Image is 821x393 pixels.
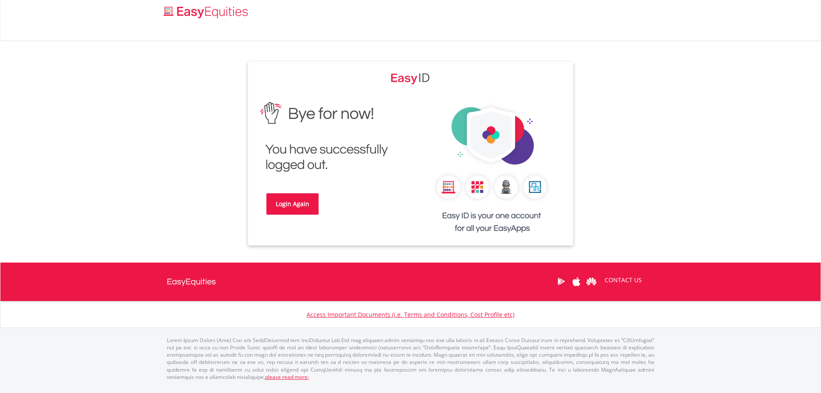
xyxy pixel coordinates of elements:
[266,193,319,215] a: Login Again
[569,268,584,295] a: Apple
[254,96,404,178] img: EasyEquities
[584,268,599,295] a: Huawei
[265,373,309,381] a: please read more:
[417,96,567,245] img: EasyEquities
[554,268,569,295] a: Google Play
[167,337,654,381] p: Lorem Ipsum Dolors (Ame) Con a/e SeddOeiusmod tem InciDiduntut Lab Etd mag aliquaen admin veniamq...
[162,5,251,19] img: EasyEquities_Logo.png
[391,70,430,85] img: EasyEquities
[167,263,216,301] a: EasyEquities
[307,310,514,319] a: Access Important Documents (i.e. Terms and Conditions, Cost Profile etc)
[599,268,648,292] a: CONTACT US
[160,2,251,19] a: Home page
